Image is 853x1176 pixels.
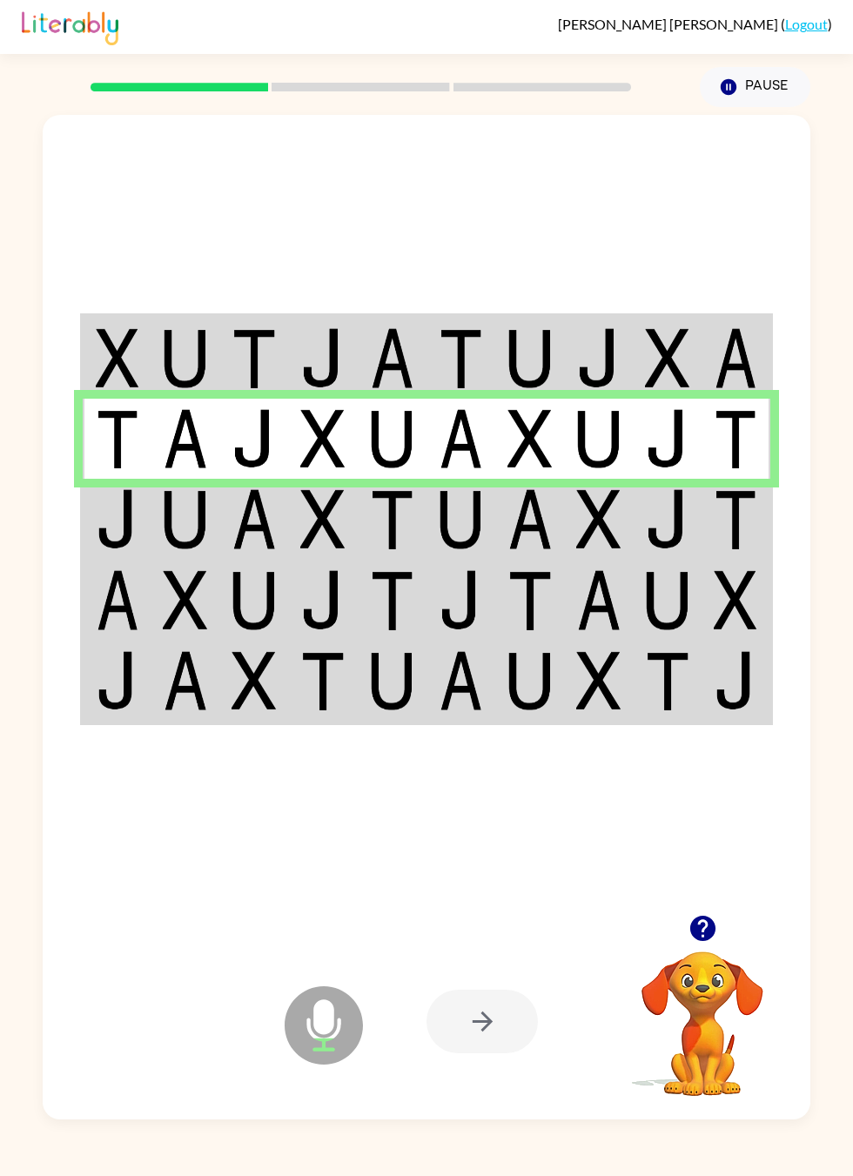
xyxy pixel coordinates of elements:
img: j [714,651,757,711]
img: a [439,651,484,711]
img: a [163,409,208,469]
img: u [645,570,690,630]
img: t [300,651,346,711]
img: x [300,489,346,549]
a: Logout [785,16,828,32]
img: j [576,328,621,388]
div: ( ) [558,16,832,32]
img: t [714,409,757,469]
img: Literably [22,7,118,45]
img: t [232,328,277,388]
img: j [96,651,139,711]
img: a [507,489,553,549]
span: [PERSON_NAME] [PERSON_NAME] [558,16,781,32]
img: t [370,570,415,630]
img: x [232,651,277,711]
img: j [300,570,346,630]
img: a [370,328,415,388]
img: x [576,489,621,549]
img: a [96,570,139,630]
img: u [163,489,208,549]
img: j [96,489,139,549]
img: x [576,651,621,711]
video: Your browser must support playing .mp4 files to use Literably. Please try using another browser. [615,924,789,1099]
img: j [645,409,690,469]
img: a [232,489,277,549]
img: t [507,570,553,630]
img: j [232,409,277,469]
img: x [163,570,208,630]
img: u [163,328,208,388]
img: a [439,409,484,469]
img: t [370,489,415,549]
img: a [714,328,757,388]
img: j [439,570,484,630]
img: x [96,328,139,388]
img: t [645,651,690,711]
img: t [714,489,757,549]
img: u [439,489,484,549]
img: x [645,328,690,388]
img: t [439,328,484,388]
img: t [96,409,139,469]
img: u [370,409,415,469]
img: j [300,328,346,388]
img: u [507,328,553,388]
button: Pause [700,67,810,107]
img: a [163,651,208,711]
img: u [507,651,553,711]
img: j [645,489,690,549]
img: x [507,409,553,469]
img: a [576,570,621,630]
img: u [370,651,415,711]
img: x [714,570,757,630]
img: u [232,570,277,630]
img: x [300,409,346,469]
img: u [576,409,621,469]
